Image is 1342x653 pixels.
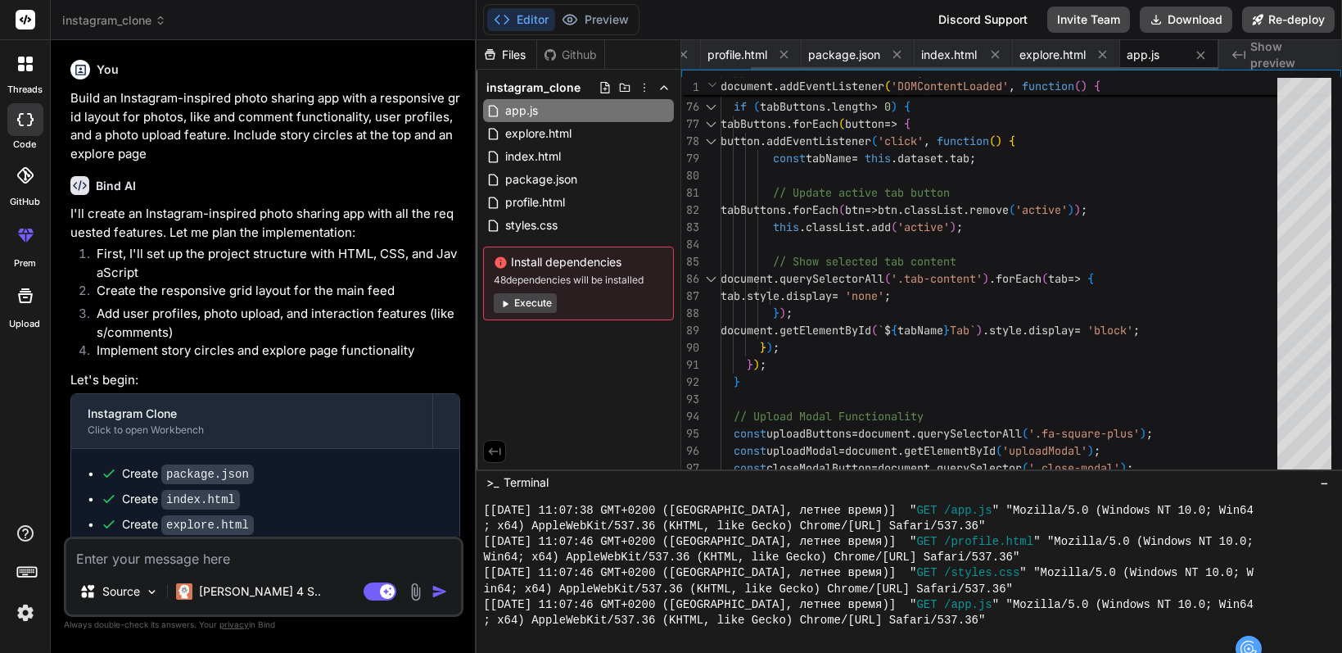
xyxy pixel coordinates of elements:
span: { [904,116,910,131]
span: . [930,460,937,475]
span: classList [806,220,865,234]
span: = [852,151,858,166]
span: instagram_clone [62,12,166,29]
span: [[DATE] 11:07:38 GMT+0200 ([GEOGRAPHIC_DATA], летнее время)] " [483,503,916,519]
span: const [773,151,806,166]
div: 90 [681,339,699,356]
span: . [983,323,989,338]
span: = [1074,323,1081,338]
span: 'DOMContentLoaded' [891,79,1009,93]
span: } [943,323,950,338]
span: uploadButtons [766,426,852,441]
span: 0 [884,99,891,114]
span: . [897,443,904,458]
p: Always double-check its answers. Your in Bind [64,617,463,633]
span: , [1009,79,1015,93]
span: . [773,79,779,93]
span: document [858,426,910,441]
button: Invite Team [1047,7,1130,33]
span: " "Mozilla/5.0 (Windows NT 10.0; [1033,534,1254,550]
span: ) [779,306,786,320]
span: { [891,323,897,338]
span: Win64; x64) AppleWebKit/537.36 (KHTML, like Gecko) Chrome/[URL] Safari/537.36" [483,550,1019,565]
span: = [871,460,878,475]
span: ) [950,220,956,234]
span: index.html [921,47,977,63]
div: Create [122,491,240,508]
span: ( [884,271,891,286]
div: 88 [681,305,699,322]
span: tabButtons [721,116,786,131]
span: tab [1048,271,1068,286]
span: [[DATE] 11:07:46 GMT+0200 ([GEOGRAPHIC_DATA], летнее время)] " [483,565,916,581]
span: ; [884,288,891,303]
div: 86 [681,270,699,288]
div: Click to collapse the range. [701,116,722,133]
span: // Show selected tab content [773,254,956,269]
div: 78 [681,133,699,150]
span: if [734,99,747,114]
div: 82 [681,202,699,219]
div: Discord Support [929,7,1037,33]
span: . [779,288,786,303]
span: ` [878,323,884,338]
span: ( [996,443,1002,458]
div: 89 [681,322,699,339]
span: remove [969,202,1009,217]
span: ) [891,99,897,114]
span: index.html [504,147,563,166]
span: tabButtons [721,202,786,217]
div: Create [122,465,254,483]
span: explore.html [504,124,573,143]
span: = [832,288,838,303]
span: dataset [897,151,943,166]
span: => [865,202,878,217]
span: . [760,134,766,148]
span: . [825,99,832,114]
p: Let's begin: [70,371,460,390]
span: } [747,357,753,372]
span: classList [904,202,963,217]
span: document [845,443,897,458]
div: 79 [681,150,699,167]
button: Preview [555,8,635,31]
label: code [14,138,37,152]
span: = [852,426,858,441]
h6: Bind AI [96,178,136,194]
div: 83 [681,219,699,236]
button: Re-deploy [1242,7,1335,33]
img: Pick Models [145,585,159,599]
div: Create [122,516,254,533]
li: First, I'll set up the project structure with HTML, CSS, and JavaScript [84,245,460,282]
span: addEventListener [766,134,871,148]
span: ; [1133,323,1140,338]
span: getElementById [779,323,871,338]
span: const [734,443,766,458]
span: display [786,288,832,303]
span: > [871,99,878,114]
span: querySelectorAll [917,426,1022,441]
span: getElementById [904,443,996,458]
span: forEach [793,116,838,131]
span: btn [845,202,865,217]
span: ( [753,99,760,114]
span: 1 [681,79,699,96]
span: . [865,220,871,234]
span: document [721,323,773,338]
span: package.json [808,47,880,63]
span: " "Mozilla/5.0 (Windows NT 10.0; Win64 [992,597,1254,613]
span: ( [1009,202,1015,217]
span: ( [1074,79,1081,93]
div: 93 [681,391,699,408]
div: Files [477,47,536,63]
div: 76 [681,98,699,116]
div: Github [537,47,604,63]
span: ( [1042,271,1048,286]
span: . [891,151,897,166]
span: . [910,426,917,441]
div: 80 [681,167,699,184]
span: button [721,134,760,148]
span: tabButtons [760,99,825,114]
p: I'll create an Instagram-inspired photo sharing app with all the requested features. Let me plan ... [70,205,460,242]
span: = [838,443,845,458]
